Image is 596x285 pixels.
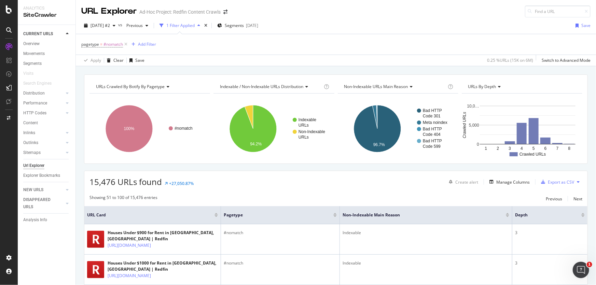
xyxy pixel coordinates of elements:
[23,172,60,179] div: Explorer Bookmarks
[81,5,137,17] div: URL Explorer
[587,262,592,267] span: 1
[23,60,42,67] div: Segments
[423,120,447,125] text: Meta noindex
[139,9,221,15] div: Ad-Hoc Project: Redfin Content Crawls
[135,57,144,63] div: Save
[89,176,162,187] span: 15,476 URLs found
[108,230,218,242] div: Houses Under $900 for Rent in [GEOGRAPHIC_DATA], [GEOGRAPHIC_DATA] | Redfin
[23,129,35,137] div: Inlinks
[573,195,582,203] button: Next
[81,20,118,31] button: [DATE] #2
[343,230,509,236] div: Indexable
[224,212,323,218] span: pagetype
[462,112,467,138] text: Crawled URLs
[23,40,71,47] a: Overview
[23,70,33,77] div: Visits
[89,99,209,158] svg: A chart.
[446,176,478,187] button: Create alert
[138,41,156,47] div: Add Filter
[23,119,71,127] a: Content
[23,50,71,57] a: Movements
[568,146,570,151] text: 8
[23,119,38,127] div: Content
[118,22,124,28] span: vs
[124,126,135,131] text: 100%
[213,99,333,158] div: A chart.
[81,41,99,47] span: pagetype
[423,114,441,118] text: Code 301
[581,23,591,28] div: Save
[23,216,71,224] a: Analysis Info
[166,23,195,28] div: 1 Filter Applied
[108,272,151,279] a: [URL][DOMAIN_NAME]
[224,230,337,236] div: #nomatch
[573,20,591,31] button: Save
[497,146,499,151] text: 2
[423,139,442,143] text: Bad HTTP
[87,261,104,278] img: main image
[95,81,204,92] h4: URLs Crawled By Botify By pagetype
[23,30,64,38] a: CURRENT URLS
[343,260,509,266] div: Indexable
[467,104,479,109] text: 10,0…
[23,162,44,169] div: Url Explorer
[219,81,322,92] h4: Indexable / Non-Indexable URLs Distribution
[343,81,447,92] h4: Non-Indexable URLs Main Reason
[542,57,591,63] div: Switch to Advanced Mode
[546,195,562,203] button: Previous
[225,23,244,28] span: Segments
[487,57,533,63] div: 0.25 % URLs ( 15K on 6M )
[96,84,165,89] span: URLs Crawled By Botify By pagetype
[23,40,40,47] div: Overview
[299,117,316,122] text: Indexable
[548,179,574,185] div: Export as CSV
[423,108,442,113] text: Bad HTTP
[23,186,64,194] a: NEW URLS
[556,146,559,151] text: 7
[467,81,576,92] h4: URLs by Depth
[373,142,385,147] text: 96.7%
[203,22,209,29] div: times
[89,195,157,203] div: Showing 51 to 100 of 15,476 entries
[23,139,64,146] a: Outlinks
[509,146,511,151] text: 3
[525,5,591,17] input: Find a URL
[23,100,47,107] div: Performance
[23,5,70,11] div: Analytics
[477,142,479,147] text: 0
[23,80,52,87] div: Search Engines
[23,196,64,211] a: DISAPPEARED URLS
[250,142,262,146] text: 94.2%
[299,123,309,128] text: URLs
[573,262,589,278] iframe: Intercom live chat
[100,41,102,47] span: =
[103,40,123,49] span: #nomatch
[462,99,581,158] svg: A chart.
[113,57,124,63] div: Clear
[224,260,337,266] div: #nomatch
[246,23,258,28] div: [DATE]
[129,40,156,48] button: Add Filter
[124,23,143,28] span: Previous
[91,57,101,63] div: Apply
[515,230,585,236] div: 3
[487,178,530,186] button: Manage Columns
[532,146,535,151] text: 5
[546,196,562,202] div: Previous
[108,260,218,272] div: Houses Under $1000 for Rent in [GEOGRAPHIC_DATA], [GEOGRAPHIC_DATA] | Redfin
[521,146,523,151] text: 4
[23,30,53,38] div: CURRENT URLS
[23,110,64,117] a: HTTP Codes
[23,90,64,97] a: Distribution
[104,55,124,66] button: Clear
[515,260,585,266] div: 3
[496,179,530,185] div: Manage Columns
[338,99,457,158] div: A chart.
[468,84,496,89] span: URLs by Depth
[23,216,47,224] div: Analysis Info
[91,23,110,28] span: 2025 Sep. 25th #2
[23,149,64,156] a: Sitemaps
[108,242,151,249] a: [URL][DOMAIN_NAME]
[23,186,43,194] div: NEW URLS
